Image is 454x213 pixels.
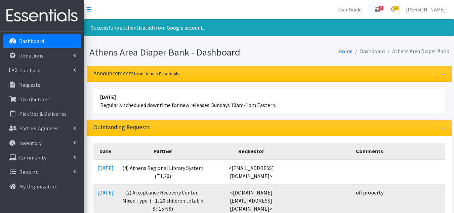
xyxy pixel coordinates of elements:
[3,49,81,62] a: Donations
[332,3,367,16] a: User Guide
[3,64,81,77] a: Purchases
[3,165,81,179] a: Reports
[3,151,81,164] a: Community
[3,34,81,48] a: Dashboard
[294,143,445,159] th: Comments
[19,125,58,132] p: Partner Agencies
[19,154,46,161] p: Community
[3,78,81,92] a: Requests
[19,110,67,117] p: Pick Ups & Deliveries
[385,46,449,56] li: Athens Area Diaper Bank
[338,48,353,55] a: Home
[208,143,294,159] th: Requestor
[93,143,118,159] th: Date
[353,46,385,56] li: Dashboard
[385,3,401,16] a: 11
[3,121,81,135] a: Partner Agencies
[3,93,81,106] a: Distributions
[84,19,454,36] div: Successfully authenticated from Google account.
[118,159,208,184] td: (4) Athens Regional Library System (T1,20)
[118,143,208,159] th: Partner
[19,67,43,74] p: Purchases
[393,6,399,10] span: 11
[100,94,116,100] strong: [DATE]
[19,96,50,103] p: Distributions
[97,189,114,196] a: [DATE]
[93,124,150,131] h3: Outstanding Requests
[3,180,81,193] a: My Organization
[93,70,179,77] h3: Announcements
[370,3,385,16] a: 9
[89,46,267,58] h1: Athens Area Diaper Bank - Dashboard
[208,159,294,184] td: <[EMAIL_ADDRESS][DOMAIN_NAME]>
[19,183,57,190] p: My Organization
[3,136,81,150] a: Inventory
[401,3,451,16] a: [PERSON_NAME]
[379,6,383,10] span: 9
[93,89,445,113] li: Regularly scheduled downtime for new releases: Sundays 10am-1pm Eastern.
[97,165,114,171] a: [DATE]
[3,107,81,120] a: Pick Ups & Deliveries
[19,81,40,88] p: Requests
[19,52,43,59] p: Donations
[19,140,42,146] p: Inventory
[19,38,44,44] p: Dashboard
[134,71,179,77] small: from Human Essentials
[19,169,38,175] p: Reports
[3,4,81,27] img: HumanEssentials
